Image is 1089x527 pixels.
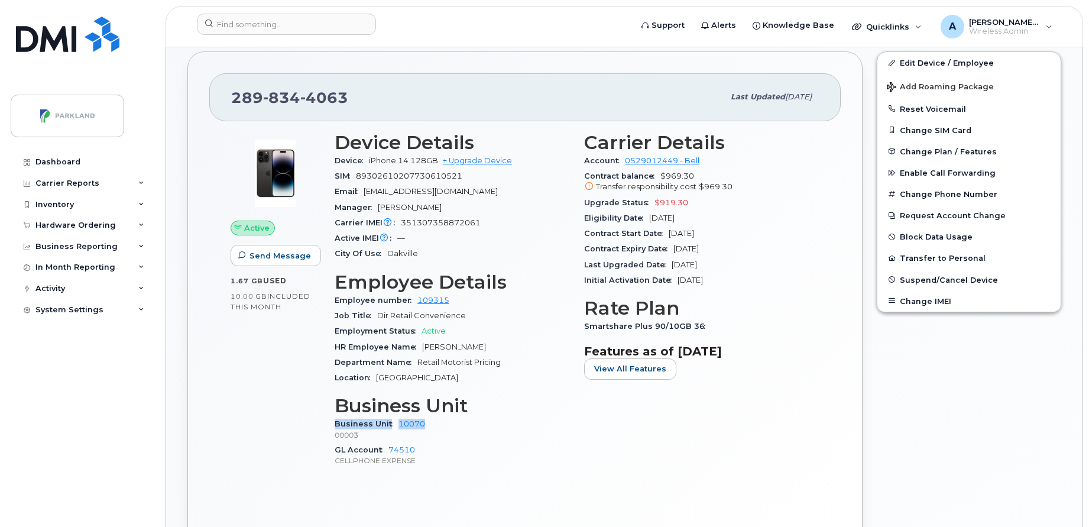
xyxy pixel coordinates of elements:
p: 00003 [335,430,570,440]
span: [DATE] [785,92,812,101]
span: Department Name [335,358,417,367]
span: Last updated [731,92,785,101]
a: + Upgrade Device [443,156,512,165]
span: Wireless Admin [969,27,1040,36]
span: Manager [335,203,378,212]
span: Smartshare Plus 90/10GB 36 [584,322,711,331]
img: image20231002-3703462-njx0qo.jpeg [240,138,311,209]
span: iPhone 14 128GB [369,156,438,165]
span: Send Message [249,250,311,261]
span: View All Features [594,363,666,374]
span: [EMAIL_ADDRESS][DOMAIN_NAME] [364,187,498,196]
span: [GEOGRAPHIC_DATA] [376,373,458,382]
p: CELLPHONE EXPENSE [335,455,570,465]
span: [DATE] [673,244,699,253]
span: HR Employee Name [335,342,422,351]
h3: Rate Plan [584,298,819,319]
h3: Business Unit [335,395,570,416]
span: 1.67 GB [231,277,263,285]
span: Active [244,222,270,234]
button: Enable Call Forwarding [877,162,1061,183]
span: 89302610207730610521 [356,172,462,180]
a: Support [633,14,693,37]
span: GL Account [335,445,388,454]
button: Change IMEI [877,290,1061,312]
button: Add Roaming Package [877,74,1061,98]
span: $969.30 [699,182,733,191]
div: Abisheik.Thiyagarajan@parkland.ca [932,15,1061,38]
span: Knowledge Base [763,20,834,31]
span: Suspend/Cancel Device [900,275,998,284]
span: Quicklinks [866,22,909,31]
a: 74510 [388,445,415,454]
span: Retail Motorist Pricing [417,358,501,367]
span: [DATE] [669,229,694,238]
span: [PERSON_NAME] [422,342,486,351]
span: Active IMEI [335,234,397,243]
span: Change Plan / Features [900,147,997,156]
button: Change Phone Number [877,183,1061,205]
button: Send Message [231,245,321,266]
span: Account [584,156,625,165]
span: Dir Retail Convenience [377,311,466,320]
span: Carrier IMEI [335,218,401,227]
span: A [949,20,956,34]
button: Transfer to Personal [877,247,1061,269]
h3: Carrier Details [584,132,819,153]
a: Knowledge Base [744,14,842,37]
span: Add Roaming Package [887,82,994,93]
span: Contract Start Date [584,229,669,238]
span: 289 [231,89,348,106]
button: View All Features [584,358,676,380]
div: Quicklinks [844,15,930,38]
span: — [397,234,405,243]
button: Change SIM Card [877,119,1061,141]
span: Eligibility Date [584,214,649,222]
span: City Of Use [335,249,387,258]
span: Device [335,156,369,165]
a: 0529012449 - Bell [625,156,699,165]
span: Employment Status [335,326,422,335]
h3: Features as of [DATE] [584,344,819,358]
span: 351307358872061 [401,218,481,227]
span: [PERSON_NAME][EMAIL_ADDRESS][PERSON_NAME][DOMAIN_NAME] [969,17,1040,27]
span: Job Title [335,311,377,320]
span: 10.00 GB [231,292,267,300]
h3: Device Details [335,132,570,153]
span: $919.30 [654,198,688,207]
span: Location [335,373,376,382]
a: 109315 [417,296,449,305]
span: Last Upgraded Date [584,260,672,269]
a: 10070 [398,419,425,428]
span: used [263,276,287,285]
span: included this month [231,292,310,311]
button: Change Plan / Features [877,141,1061,162]
span: Business Unit [335,419,398,428]
button: Reset Voicemail [877,98,1061,119]
span: Initial Activation Date [584,276,678,284]
a: Alerts [693,14,744,37]
span: Employee number [335,296,417,305]
a: Edit Device / Employee [877,52,1061,73]
span: [DATE] [649,214,675,222]
span: Oakville [387,249,418,258]
span: Alerts [711,20,736,31]
span: Support [652,20,685,31]
button: Block Data Usage [877,226,1061,247]
span: [PERSON_NAME] [378,203,442,212]
span: Email [335,187,364,196]
span: 4063 [300,89,348,106]
span: SIM [335,172,356,180]
span: Active [422,326,446,335]
input: Find something... [197,14,376,35]
h3: Employee Details [335,271,570,293]
span: Contract Expiry Date [584,244,673,253]
span: Enable Call Forwarding [900,169,996,177]
span: [DATE] [678,276,703,284]
button: Request Account Change [877,205,1061,226]
span: 834 [263,89,300,106]
span: Upgrade Status [584,198,654,207]
span: Contract balance [584,172,660,180]
button: Suspend/Cancel Device [877,269,1061,290]
span: [DATE] [672,260,697,269]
